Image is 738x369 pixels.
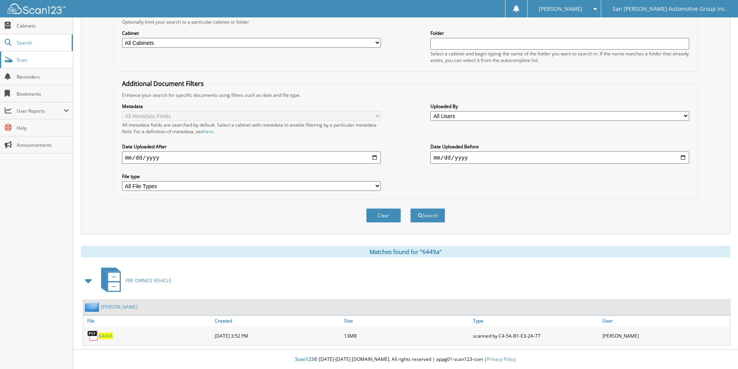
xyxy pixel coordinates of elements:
a: File [83,316,213,326]
legend: Additional Document Filters [118,79,208,88]
img: folder2.png [85,302,101,312]
input: end [430,151,689,164]
a: User [600,316,730,326]
span: User Reports [17,108,64,114]
button: Clear [366,208,401,223]
label: Cabinet [122,30,381,36]
label: Metadata [122,103,381,110]
img: PDF.png [87,330,99,342]
div: © [DATE]-[DATE] [DOMAIN_NAME]. All rights reserved | appg01-scan123-com | [73,350,738,369]
span: Scan123 [295,356,314,362]
input: start [122,151,381,164]
span: Scan [17,57,69,63]
span: Help [17,125,69,131]
div: Optionally limit your search to a particular cabinet or folder [118,19,693,25]
div: Enhance your search for specific documents using filters such as date and file type. [118,92,693,98]
a: Type [471,316,600,326]
a: 6449A [99,333,113,339]
span: Search [17,39,68,46]
span: Reminders [17,74,69,80]
a: Privacy Policy [487,356,516,362]
div: Select a cabinet and begin typing the name of the folder you want to search in. If the name match... [430,50,689,64]
a: Size [342,316,471,326]
button: Search [410,208,445,223]
iframe: Chat Widget [699,332,738,369]
div: [DATE] 3:52 PM [213,328,342,343]
a: Created [213,316,342,326]
span: [PERSON_NAME] [539,7,582,11]
label: File type [122,173,381,180]
label: Date Uploaded Before [430,143,689,150]
div: All metadata fields are searched by default. Select a cabinet with metadata to enable filtering b... [122,122,381,135]
label: Folder [430,30,689,36]
a: here [203,128,213,135]
span: Announcements [17,142,69,148]
label: Uploaded By [430,103,689,110]
div: scanned by C4-5A-B1-E3-2A-77 [471,328,600,343]
div: Matches found for "6449a" [81,246,730,257]
div: [PERSON_NAME] [600,328,730,343]
span: PRE OWNED VEHICLE [126,277,172,284]
span: San [PERSON_NAME] Automotive Group Inc. [612,7,727,11]
div: 13MB [342,328,471,343]
a: PRE OWNED VEHICLE [96,265,172,296]
span: Bookmarks [17,91,69,97]
img: scan123-logo-white.svg [8,3,66,14]
span: Cabinets [17,22,69,29]
a: [PERSON_NAME] [101,304,138,310]
label: Date Uploaded After [122,143,381,150]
